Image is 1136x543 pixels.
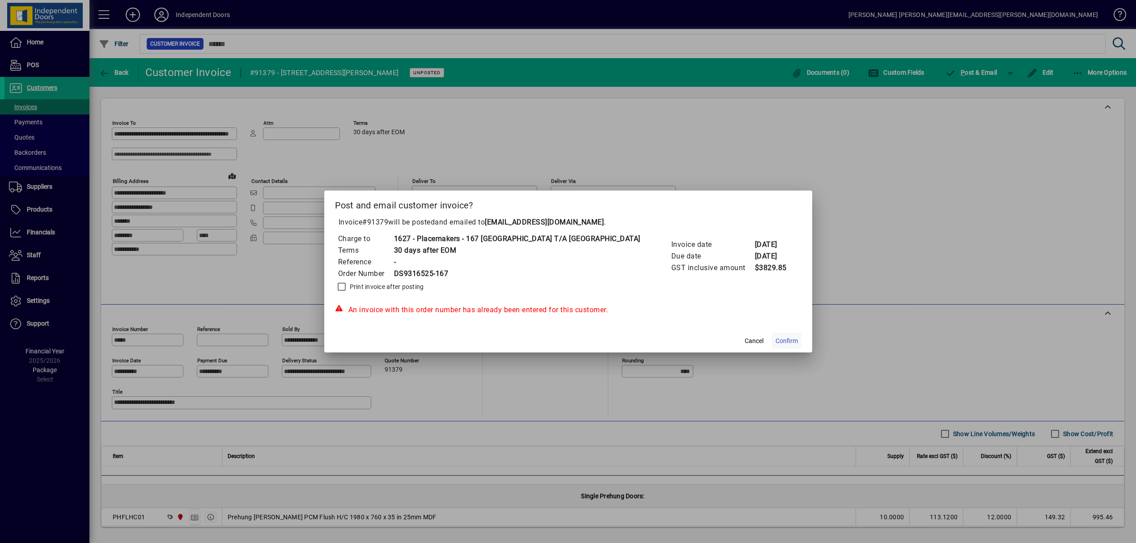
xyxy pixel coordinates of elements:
[485,218,604,226] b: [EMAIL_ADDRESS][DOMAIN_NAME]
[338,245,394,256] td: Terms
[671,262,755,274] td: GST inclusive amount
[671,250,755,262] td: Due date
[338,256,394,268] td: Reference
[755,262,790,274] td: $3829.85
[776,336,798,346] span: Confirm
[362,218,388,226] span: #91379
[772,333,801,349] button: Confirm
[338,233,394,245] td: Charge to
[335,217,801,228] p: Invoice will be posted .
[394,268,640,280] td: DS9316525-167
[755,250,790,262] td: [DATE]
[435,218,604,226] span: and emailed to
[745,336,763,346] span: Cancel
[348,282,424,291] label: Print invoice after posting
[740,333,768,349] button: Cancel
[394,245,640,256] td: 30 days after EOM
[335,305,801,315] div: An invoice with this order number has already been entered for this customer.
[324,191,812,216] h2: Post and email customer invoice?
[394,256,640,268] td: -
[338,268,394,280] td: Order Number
[755,239,790,250] td: [DATE]
[394,233,640,245] td: 1627 - Placemakers - 167 [GEOGRAPHIC_DATA] T/A [GEOGRAPHIC_DATA]
[671,239,755,250] td: Invoice date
